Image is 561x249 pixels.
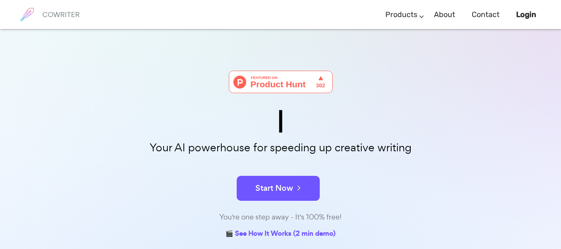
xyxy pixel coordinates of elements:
[237,176,320,201] button: Start Now
[516,2,536,27] a: Login
[73,139,488,157] p: Your AI powerhouse for speeding up creative writing
[516,10,536,19] b: Login
[385,2,417,27] a: Products
[472,2,500,27] a: Contact
[229,71,333,93] img: Cowriter - Your AI buddy for speeding up creative writing | Product Hunt
[17,4,37,25] img: brand logo
[73,211,488,223] div: You're one step away - It's 100% free!
[42,11,80,18] h6: COWRITER
[434,2,455,27] a: About
[225,228,336,241] a: 🎬 See How It Works (2 min demo)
